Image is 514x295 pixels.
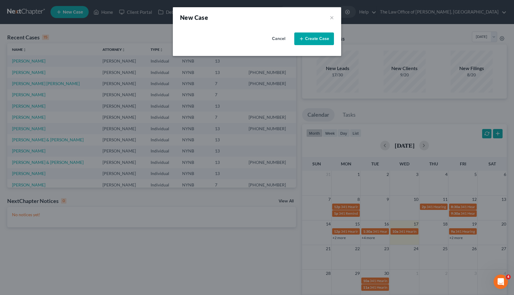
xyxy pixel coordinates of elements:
[494,275,508,289] iframe: Intercom live chat
[330,13,334,22] button: ×
[180,14,208,21] strong: New Case
[506,275,511,279] span: 4
[265,33,292,45] button: Cancel
[294,32,334,45] button: Create Case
